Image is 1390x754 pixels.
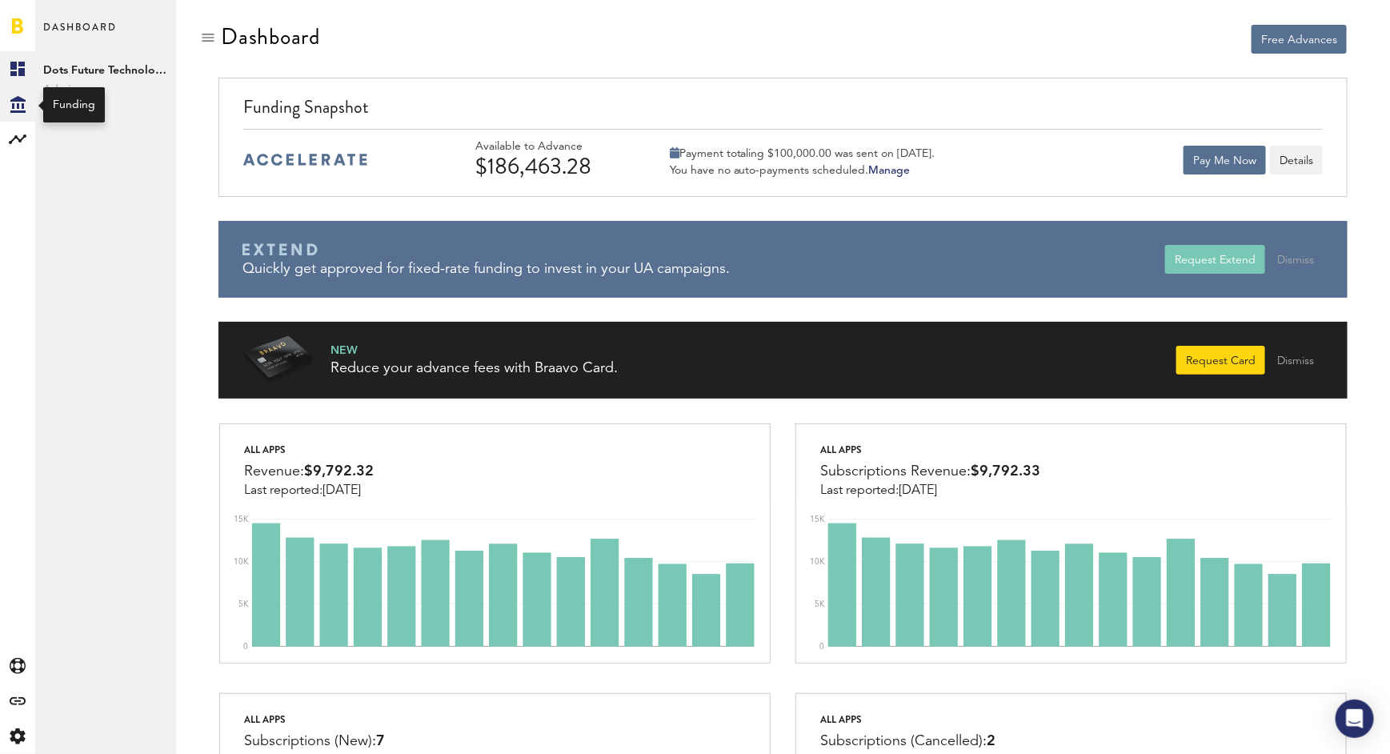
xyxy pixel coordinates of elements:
[234,558,249,566] text: 10K
[1184,146,1266,174] button: Pay Me Now
[243,154,367,166] img: accelerate-medium-blue-logo.svg
[243,643,248,651] text: 0
[221,24,320,50] div: Dashboard
[820,710,995,729] div: All apps
[242,259,1165,279] div: Quickly get approved for fixed-rate funding to invest in your UA campaigns.
[475,154,627,179] div: $186,463.28
[244,710,385,729] div: All apps
[322,484,361,497] span: [DATE]
[1165,245,1265,274] button: Request Extend
[987,734,995,748] span: 2
[234,515,249,523] text: 15K
[330,359,618,379] div: Reduce your advance fees with Braavo Card.
[670,146,935,161] div: Payment totaling $100,000.00 was sent on [DATE].
[243,94,1323,129] div: Funding Snapshot
[815,600,825,608] text: 5K
[820,459,1040,483] div: Subscriptions Revenue:
[869,165,911,176] a: Manage
[670,163,935,178] div: You have no auto-payments scheduled.
[376,734,385,748] span: 7
[43,18,117,51] span: Dashboard
[1268,245,1324,274] button: Dismiss
[242,243,318,256] img: Braavo Extend
[475,140,627,154] div: Available to Advance
[242,336,314,384] img: Braavo Card
[899,484,937,497] span: [DATE]
[244,440,374,459] div: All apps
[238,600,249,608] text: 5K
[1176,346,1265,375] button: Request Card
[810,558,825,566] text: 10K
[244,729,385,753] div: Subscriptions (New):
[820,440,1040,459] div: All apps
[1270,146,1323,174] button: Details
[1268,346,1324,375] button: Dismiss
[43,61,168,80] span: Dots Future Technologies
[819,643,824,651] text: 0
[244,483,374,498] div: Last reported:
[971,464,1040,479] span: $9,792.33
[304,464,374,479] span: $9,792.32
[820,483,1040,498] div: Last reported:
[820,729,995,753] div: Subscriptions (Cancelled):
[330,343,618,359] div: NEW
[1252,25,1347,54] button: Free Advances
[34,11,91,26] span: Support
[1336,700,1374,738] div: Open Intercom Messenger
[53,97,95,113] div: Funding
[244,459,374,483] div: Revenue:
[810,515,825,523] text: 15K
[43,80,168,99] span: Admin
